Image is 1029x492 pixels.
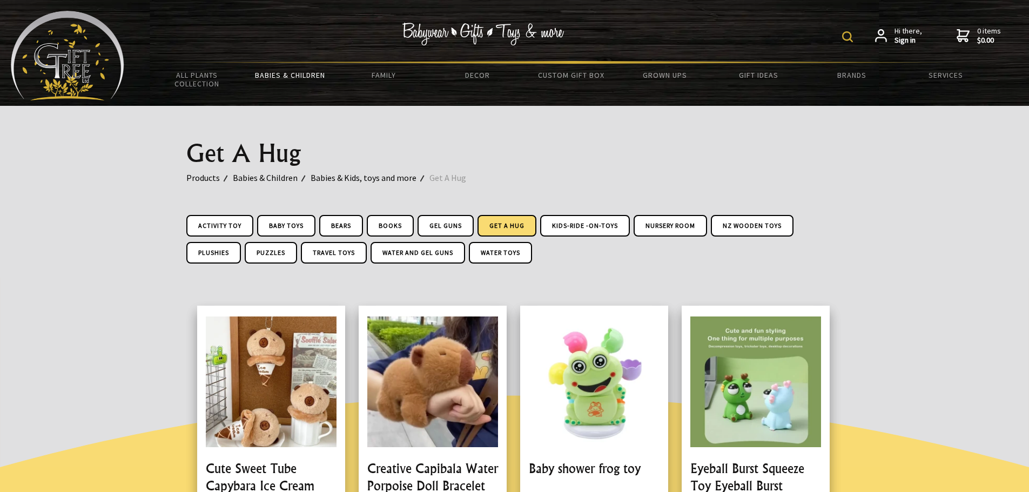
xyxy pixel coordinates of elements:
a: Get A Hug [477,215,536,237]
strong: $0.00 [977,36,1001,45]
a: Gel Guns [418,215,474,237]
a: Plushies [186,242,241,264]
a: Babies & Children [244,64,337,86]
a: Hi there,Sign in [875,26,922,45]
a: Gift Ideas [711,64,805,86]
a: Water Toys [469,242,532,264]
a: Brands [805,64,899,86]
a: Books [367,215,414,237]
a: Decor [431,64,524,86]
span: 0 items [977,26,1001,45]
a: All Plants Collection [150,64,244,95]
img: product search [842,31,853,42]
a: Family [337,64,431,86]
a: Products [186,171,233,185]
span: Hi there, [895,26,922,45]
a: Activity Toy [186,215,253,237]
h1: Get A Hug [186,140,843,166]
a: Bears [319,215,363,237]
a: 0 items$0.00 [957,26,1001,45]
a: Puzzles [245,242,297,264]
a: Custom Gift Box [524,64,618,86]
img: Babyware - Gifts - Toys and more... [11,11,124,100]
a: Get A Hug [429,171,479,185]
strong: Sign in [895,36,922,45]
a: Water and Gel Guns [371,242,465,264]
a: NZ Wooden Toys [711,215,793,237]
a: Travel Toys [301,242,367,264]
a: Babies & Kids, toys and more [311,171,429,185]
a: Baby Toys [257,215,315,237]
a: Babies & Children [233,171,311,185]
a: Kids-Ride -on-Toys [540,215,630,237]
a: Nursery Room [634,215,707,237]
a: Services [899,64,992,86]
a: Grown Ups [618,64,711,86]
img: Babywear - Gifts - Toys & more [402,23,564,45]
